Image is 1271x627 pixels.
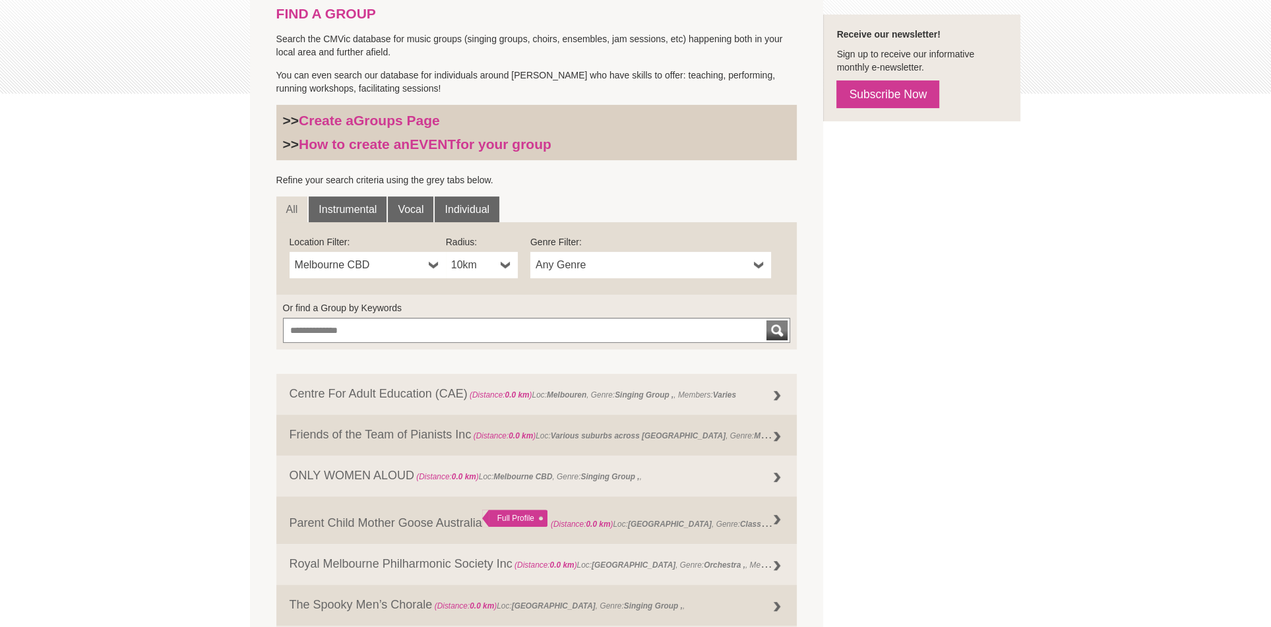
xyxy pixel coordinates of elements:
[586,520,610,529] strong: 0.0 km
[482,510,547,527] div: Full Profile
[784,560,797,570] strong: 160
[299,113,440,128] a: Create aGroups Page
[416,472,479,481] span: (Distance: )
[283,136,791,153] h3: >>
[530,252,771,278] a: Any Genre
[551,520,613,529] span: (Distance: )
[470,390,532,400] span: (Distance: )
[451,257,495,273] span: 10km
[309,196,387,223] a: Instrumental
[471,428,849,441] span: Loc: , Genre: ,
[536,257,749,273] span: Any Genre
[276,374,797,415] a: Centre For Adult Education (CAE) (Distance:0.0 km)Loc:Melbouren, Genre:Singing Group ,, Members:V...
[740,516,806,529] strong: Class Workshop ,
[713,390,736,400] strong: Varies
[295,257,423,273] span: Melbourne CBD
[551,431,726,440] strong: Various suburbs across [GEOGRAPHIC_DATA]
[624,601,683,611] strong: Singing Group ,
[592,560,675,570] strong: [GEOGRAPHIC_DATA]
[290,252,446,278] a: Melbourne CBD
[276,196,308,223] a: All
[276,456,797,496] a: ONLY WOMEN ALOUD (Distance:0.0 km)Loc:Melbourne CBD, Genre:Singing Group ,,
[446,235,518,249] label: Radius:
[836,29,940,40] strong: Receive our newsletter!
[435,196,499,223] a: Individual
[514,560,577,570] span: (Distance: )
[410,136,456,152] strong: EVENT
[283,112,791,129] h3: >>
[474,431,536,440] span: (Distance: )
[388,196,433,223] a: Vocal
[505,390,529,400] strong: 0.0 km
[468,390,736,400] span: Loc: , Genre: , Members:
[754,428,847,441] strong: Music Session (regular) ,
[493,472,552,481] strong: Melbourne CBD
[512,601,596,611] strong: [GEOGRAPHIC_DATA]
[354,113,440,128] strong: Groups Page
[276,544,797,585] a: Royal Melbourne Philharmonic Society Inc (Distance:0.0 km)Loc:[GEOGRAPHIC_DATA], Genre:Orchestra ...
[276,69,797,95] p: You can even search our database for individuals around [PERSON_NAME] who have skills to offer: t...
[550,560,574,570] strong: 0.0 km
[276,585,797,626] a: The Spooky Men’s Chorale (Distance:0.0 km)Loc:[GEOGRAPHIC_DATA], Genre:Singing Group ,,
[836,47,1007,74] p: Sign up to receive our informative monthly e-newsletter.
[547,390,586,400] strong: Melbouren
[551,516,808,529] span: Loc: , Genre: ,
[276,496,797,544] a: Parent Child Mother Goose Australia Full Profile (Distance:0.0 km)Loc:[GEOGRAPHIC_DATA], Genre:Cl...
[276,173,797,187] p: Refine your search criteria using the grey tabs below.
[432,601,685,611] span: Loc: , Genre: ,
[283,301,791,314] label: Or find a Group by Keywords
[509,431,533,440] strong: 0.0 km
[512,557,797,570] span: Loc: , Genre: , Members:
[446,252,518,278] a: 10km
[276,6,376,21] strong: FIND A GROUP
[530,235,771,249] label: Genre Filter:
[452,472,476,481] strong: 0.0 km
[290,235,446,249] label: Location Filter:
[615,390,673,400] strong: Singing Group ,
[628,520,712,529] strong: [GEOGRAPHIC_DATA]
[470,601,494,611] strong: 0.0 km
[580,472,639,481] strong: Singing Group ,
[414,472,642,481] span: Loc: , Genre: ,
[435,601,497,611] span: (Distance: )
[836,80,939,108] a: Subscribe Now
[276,415,797,456] a: Friends of the Team of Pianists Inc (Distance:0.0 km)Loc:Various suburbs across [GEOGRAPHIC_DATA]...
[704,560,745,570] strong: Orchestra ,
[276,32,797,59] p: Search the CMVic database for music groups (singing groups, choirs, ensembles, jam sessions, etc)...
[299,136,551,152] a: How to create anEVENTfor your group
